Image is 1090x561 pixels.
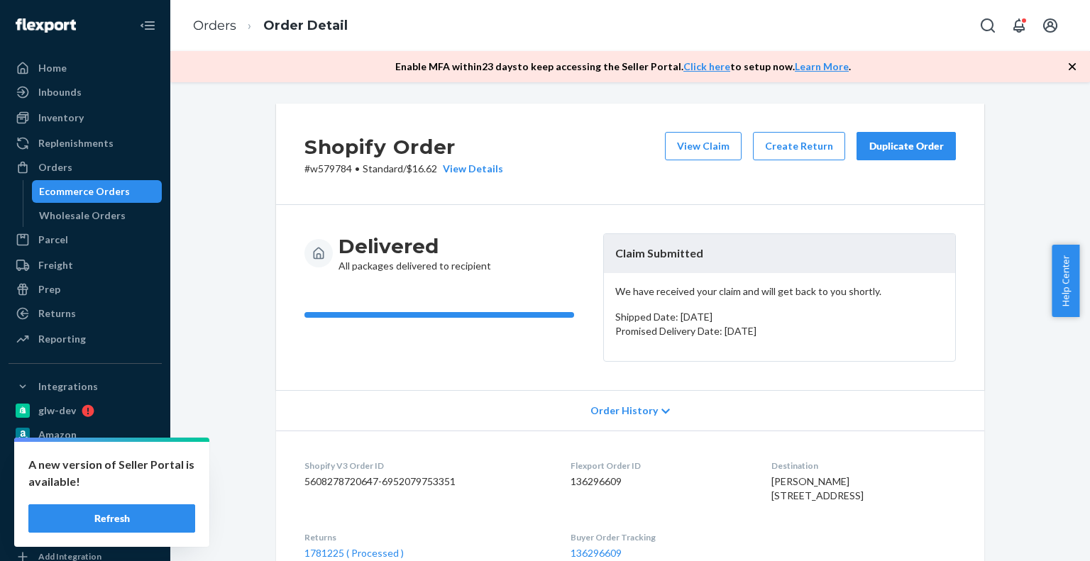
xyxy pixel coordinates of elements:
dt: Destination [771,460,956,472]
img: Flexport logo [16,18,76,33]
button: View Details [437,162,503,176]
a: Amazon [9,423,162,446]
a: Deliverr API [9,448,162,470]
a: Orders [193,18,236,33]
a: Inventory [9,106,162,129]
dt: Buyer Order Tracking [571,531,748,543]
span: Standard [363,162,403,174]
div: Inbounds [38,85,82,99]
a: Wholesale Orders [32,204,163,227]
button: Create Return [753,132,845,160]
div: Orders [38,160,72,174]
div: Home [38,61,67,75]
div: All packages delivered to recipient [338,233,491,273]
a: 136296609 [571,547,622,559]
button: Open Search Box [974,11,1002,40]
dd: 136296609 [571,474,748,489]
dd: 5608278720647-6952079753351 [304,474,548,489]
a: Replenishments [9,132,162,155]
a: Ecommerce Orders [32,180,163,203]
ol: breadcrumbs [182,5,359,47]
p: We have received your claim and will get back to you shortly. [615,284,944,299]
div: Returns [38,306,76,321]
button: Refresh [28,504,195,533]
button: View Claim [665,132,742,160]
span: • [355,162,360,174]
h3: Delivered [338,233,491,259]
p: # w579784 / $16.62 [304,162,503,176]
a: Home [9,57,162,79]
dt: Returns [304,531,548,543]
a: ChannelAdvisor [9,520,162,543]
div: Replenishments [38,136,114,150]
a: Order Detail [263,18,348,33]
span: Order History [590,404,658,418]
div: Duplicate Order [869,139,944,153]
div: Amazon [38,428,77,442]
div: Integrations [38,379,98,394]
button: Integrations [9,375,162,398]
p: Shipped Date: [DATE] [615,310,944,324]
a: Freight [9,254,162,277]
div: Wholesale Orders [39,209,126,223]
a: Walmart [9,496,162,518]
a: glw-dev [9,399,162,422]
h2: Shopify Order [304,132,503,162]
p: A new version of Seller Portal is available! [28,456,195,490]
a: Learn More [795,60,849,72]
a: Prep [9,278,162,301]
p: Enable MFA within 23 days to keep accessing the Seller Portal. to setup now. . [395,60,851,74]
a: great-lakes-gelatin-2 [9,472,162,494]
dt: Flexport Order ID [571,460,748,472]
a: 1781225 ( Processed ) [304,547,404,559]
button: Duplicate Order [857,132,956,160]
div: Parcel [38,233,68,247]
a: Returns [9,302,162,325]
button: Open notifications [1005,11,1033,40]
a: Click here [683,60,730,72]
div: Prep [38,282,60,296]
button: Close Navigation [133,11,162,40]
header: Claim Submitted [604,234,955,273]
div: Freight [38,258,73,272]
a: Orders [9,156,162,179]
dt: Shopify V3 Order ID [304,460,548,472]
button: Open account menu [1036,11,1064,40]
a: Parcel [9,228,162,251]
span: [PERSON_NAME] [STREET_ADDRESS] [771,475,864,501]
a: Inbounds [9,81,162,104]
div: Reporting [38,332,86,346]
div: glw-dev [38,404,76,418]
button: Help Center [1052,245,1079,317]
div: Inventory [38,111,84,125]
p: Promised Delivery Date: [DATE] [615,324,944,338]
div: Ecommerce Orders [39,184,130,199]
a: Reporting [9,328,162,350]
